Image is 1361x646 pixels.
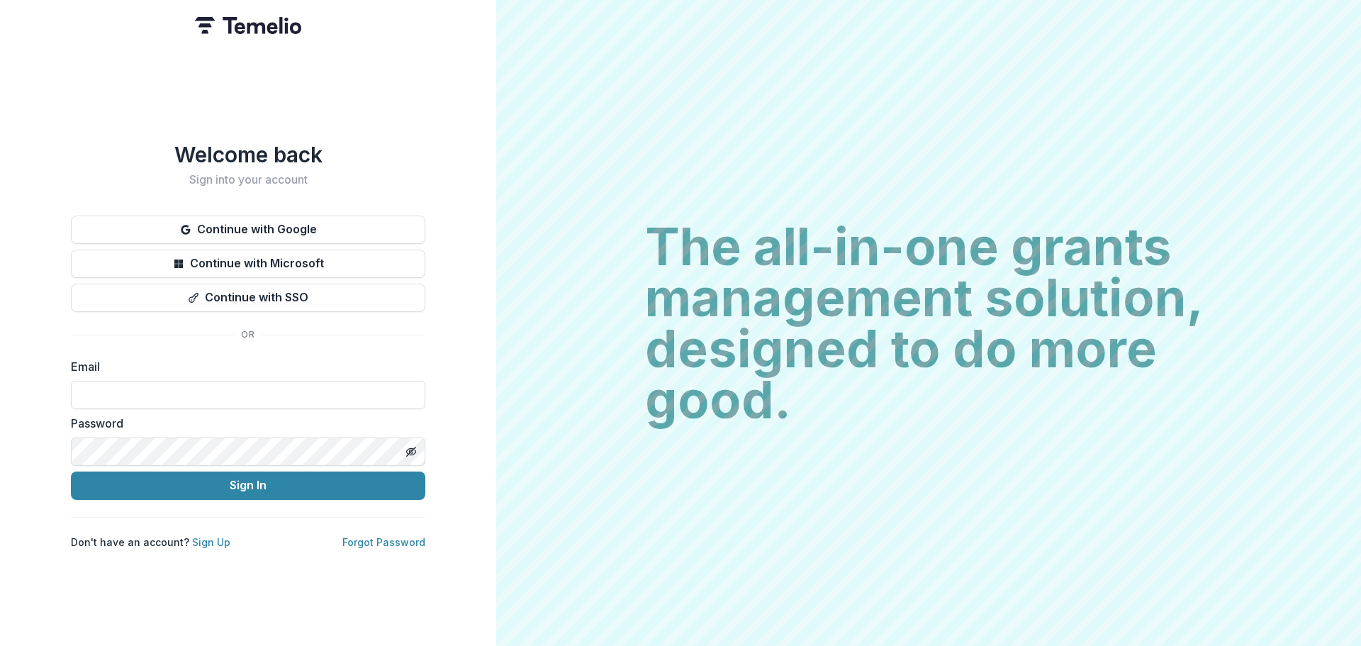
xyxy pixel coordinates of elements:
h2: Sign into your account [71,173,425,186]
label: Email [71,358,417,375]
button: Toggle password visibility [400,440,422,463]
p: Don't have an account? [71,535,230,550]
label: Password [71,415,417,432]
h1: Welcome back [71,142,425,167]
button: Continue with Microsoft [71,250,425,278]
button: Continue with SSO [71,284,425,312]
button: Sign In [71,472,425,500]
button: Continue with Google [71,216,425,244]
a: Forgot Password [342,536,425,548]
img: Temelio [195,17,301,34]
a: Sign Up [192,536,230,548]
